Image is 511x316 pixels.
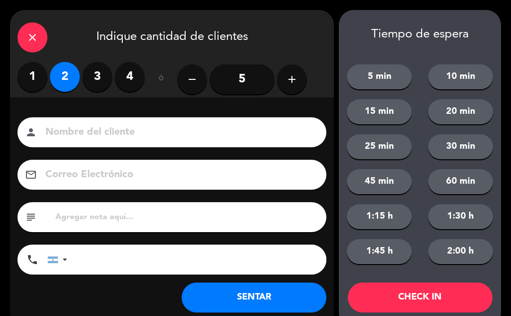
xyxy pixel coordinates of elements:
button: add [277,64,307,94]
button: 15 min [347,99,412,124]
button: remove [177,64,207,94]
button: 30 min [428,134,493,159]
button: SENTAR [182,283,326,313]
div: Indique cantidad de clientes [10,10,334,62]
button: 2:00 h [428,239,493,264]
div: Tiempo de espera [339,27,501,42]
i: email [25,169,37,181]
button: 45 min [347,169,412,194]
i: remove [186,73,198,85]
label: 2 [50,62,80,92]
button: 20 min [428,99,493,124]
label: 3 [82,62,112,92]
button: 5 min [347,64,412,89]
button: 10 min [428,64,493,89]
button: 1:45 h [347,239,412,264]
i: add [286,73,298,85]
button: 1:15 h [347,204,412,229]
label: 4 [115,62,145,92]
div: Argentina: +54 [48,245,71,274]
i: phone [26,254,38,266]
button: 25 min [347,134,412,159]
div: ó [145,62,177,97]
label: 1 [17,62,47,92]
button: 1:30 h [428,204,493,229]
input: Nombre del cliente [44,124,313,141]
button: 60 min [428,169,493,194]
input: Correo Electrónico [44,166,313,184]
i: person [25,126,37,138]
i: subject [25,211,37,223]
input: Agregar nota aquí... [54,210,319,224]
i: close [26,31,38,43]
button: CHECK IN [348,283,493,313]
